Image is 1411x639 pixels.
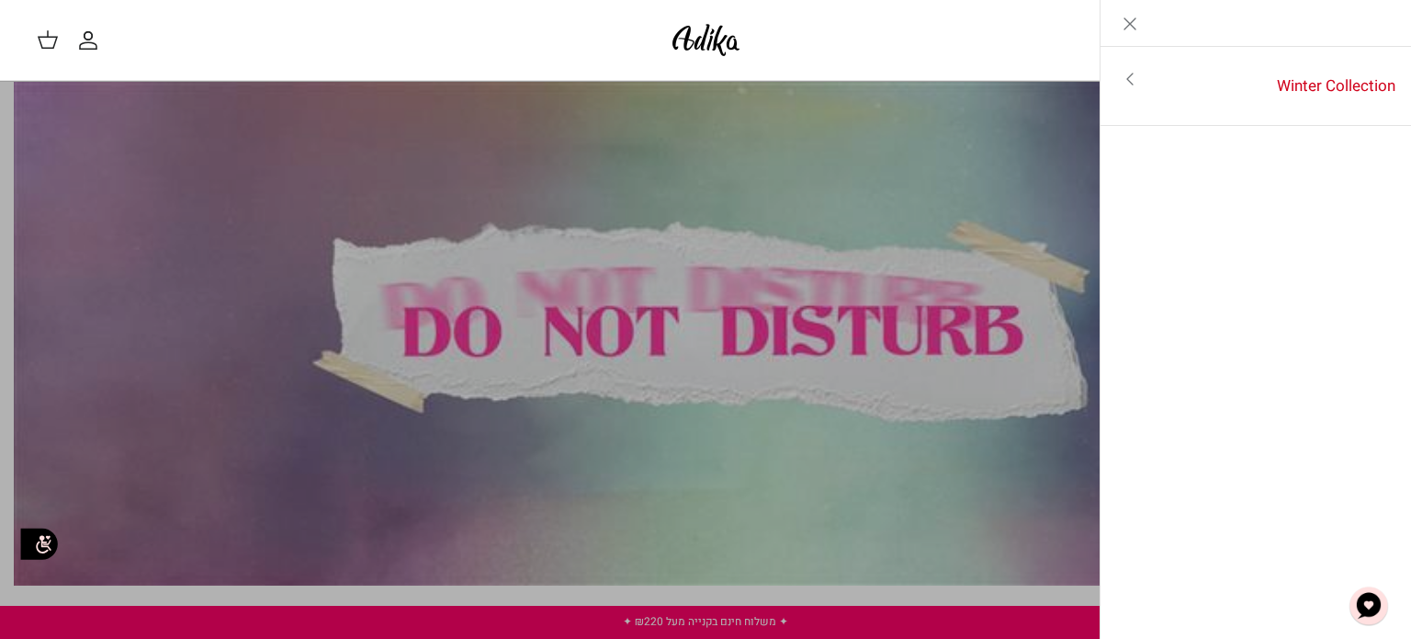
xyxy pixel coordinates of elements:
[1341,578,1396,633] button: צ'אט
[77,29,107,51] a: החשבון שלי
[667,18,745,62] img: Adika IL
[14,519,64,569] img: accessibility_icon02.svg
